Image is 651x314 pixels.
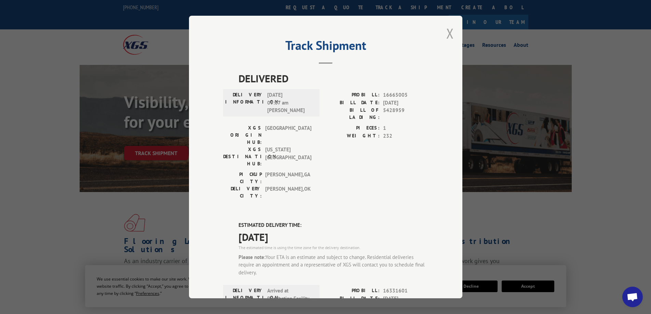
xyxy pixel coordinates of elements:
label: BILL OF LADING: [326,107,380,121]
label: XGS ORIGIN HUB: [223,124,262,146]
span: Arrived at Destination Facility [267,287,313,302]
span: [DATE] [383,295,428,303]
label: XGS DESTINATION HUB: [223,146,262,167]
label: PICKUP CITY: [223,171,262,185]
span: [DATE] [239,229,428,245]
label: PROBILL: [326,287,380,295]
span: [GEOGRAPHIC_DATA] [265,124,311,146]
span: DELIVERED [239,71,428,86]
label: PIECES: [326,124,380,132]
label: DELIVERY INFORMATION: [225,287,264,302]
label: DELIVERY CITY: [223,185,262,200]
label: BILL DATE: [326,295,380,303]
strong: Please note: [239,254,266,260]
span: [DATE] [383,99,428,107]
label: PROBILL: [326,91,380,99]
span: 232 [383,132,428,140]
button: Close modal [446,24,454,42]
label: BILL DATE: [326,99,380,107]
span: 1 [383,124,428,132]
div: Open chat [622,287,643,307]
h2: Track Shipment [223,41,428,54]
div: The estimated time is using the time zone for the delivery destination. [239,245,428,251]
label: DELIVERY INFORMATION: [225,91,264,114]
div: Your ETA is an estimate and subject to change. Residential deliveries require an appointment and ... [239,254,428,277]
span: 16331601 [383,287,428,295]
label: WEIGHT: [326,132,380,140]
label: ESTIMATED DELIVERY TIME: [239,221,428,229]
span: [PERSON_NAME] , GA [265,171,311,185]
span: 16665005 [383,91,428,99]
span: 5428959 [383,107,428,121]
span: [PERSON_NAME] , OK [265,185,311,200]
span: [US_STATE][GEOGRAPHIC_DATA] [265,146,311,167]
span: [DATE] 09:07 am [PERSON_NAME] [267,91,313,114]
